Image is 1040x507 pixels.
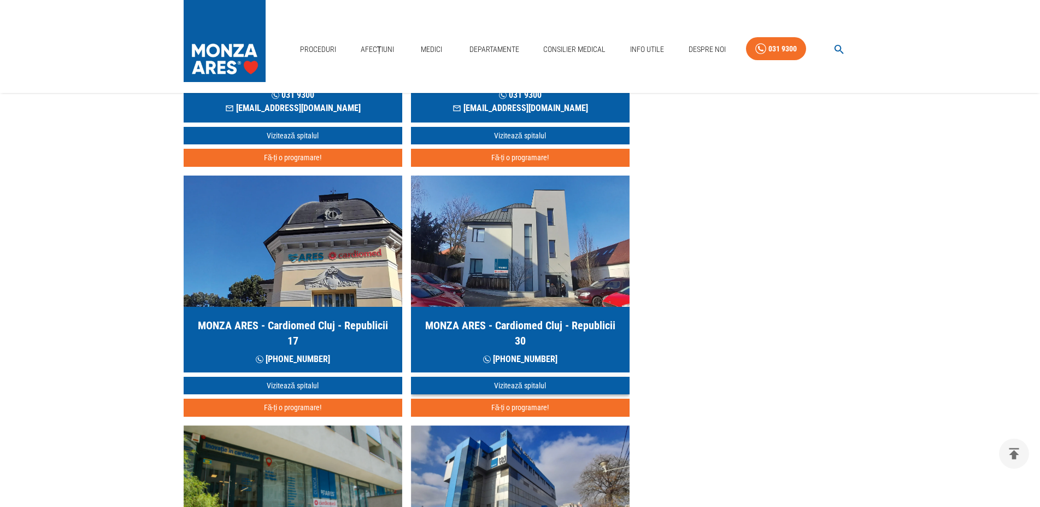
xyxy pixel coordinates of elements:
[184,176,402,372] a: MONZA ARES - Cardiomed Cluj - Republicii 17 [PHONE_NUMBER]
[184,377,402,395] a: Vizitează spitalul
[296,38,340,61] a: Proceduri
[184,127,402,145] a: Vizitează spitalul
[420,318,621,348] h5: MONZA ARES - Cardiomed Cluj - Republicii 30
[684,38,730,61] a: Despre Noi
[192,318,393,348] h5: MONZA ARES - Cardiomed Cluj - Republicii 17
[626,38,668,61] a: Info Utile
[999,439,1029,469] button: delete
[225,89,361,102] p: 031 9300
[768,42,797,56] div: 031 9300
[411,377,630,395] a: Vizitează spitalul
[184,149,402,167] button: Fă-ți o programare!
[356,38,399,61] a: Afecțiuni
[453,102,588,115] p: [EMAIL_ADDRESS][DOMAIN_NAME]
[225,102,361,115] p: [EMAIL_ADDRESS][DOMAIN_NAME]
[746,37,806,61] a: 031 9300
[411,127,630,145] a: Vizitează spitalul
[256,353,330,366] p: [PHONE_NUMBER]
[184,176,402,307] img: MONZA ARES Cluj Napoca
[184,399,402,417] button: Fă-ți o programare!
[539,38,610,61] a: Consilier Medical
[483,353,557,366] p: [PHONE_NUMBER]
[411,176,630,372] a: MONZA ARES - Cardiomed Cluj - Republicii 30 [PHONE_NUMBER]
[411,399,630,417] button: Fă-ți o programare!
[414,38,449,61] a: Medici
[453,89,588,102] p: 031 9300
[411,149,630,167] button: Fă-ți o programare!
[465,38,524,61] a: Departamente
[411,176,630,307] img: MONZA ARES Cluj Napoca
